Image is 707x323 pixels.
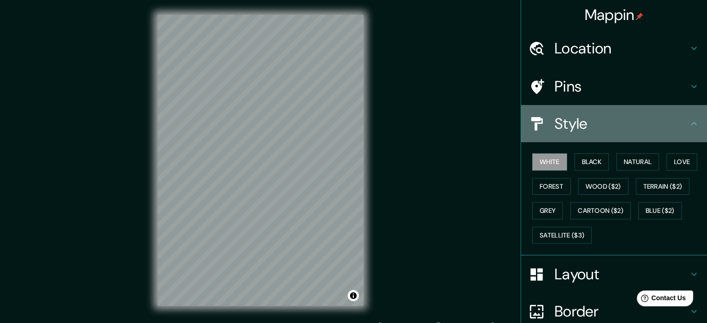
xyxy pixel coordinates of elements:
[555,39,688,58] h4: Location
[616,153,659,171] button: Natural
[532,202,563,219] button: Grey
[636,13,643,20] img: pin-icon.png
[578,178,628,195] button: Wood ($2)
[348,290,359,301] button: Toggle attribution
[532,153,567,171] button: White
[638,202,682,219] button: Blue ($2)
[555,265,688,283] h4: Layout
[555,77,688,96] h4: Pins
[624,287,697,313] iframe: Help widget launcher
[585,6,644,24] h4: Mappin
[575,153,609,171] button: Black
[636,178,690,195] button: Terrain ($2)
[158,15,363,306] canvas: Map
[521,68,707,105] div: Pins
[521,30,707,67] div: Location
[570,202,631,219] button: Cartoon ($2)
[521,256,707,293] div: Layout
[555,114,688,133] h4: Style
[521,105,707,142] div: Style
[532,227,592,244] button: Satellite ($3)
[555,302,688,321] h4: Border
[532,178,571,195] button: Forest
[667,153,697,171] button: Love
